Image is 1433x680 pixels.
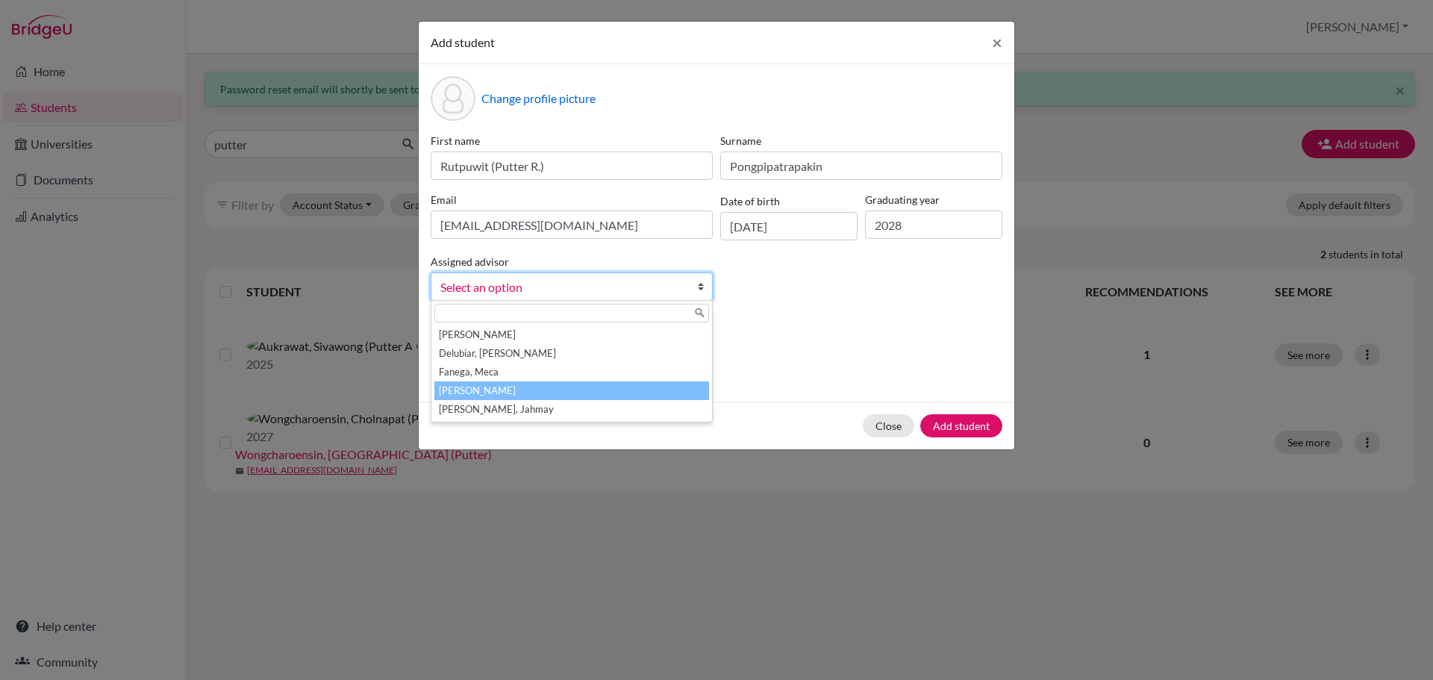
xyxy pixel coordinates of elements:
[920,414,1002,437] button: Add student
[431,325,1002,343] p: Parents
[992,31,1002,53] span: ×
[434,363,709,381] li: Fanega, Meca
[980,22,1014,63] button: Close
[431,192,713,208] label: Email
[434,325,709,344] li: [PERSON_NAME]
[431,254,509,269] label: Assigned advisor
[431,35,495,49] span: Add student
[720,212,858,240] input: dd/mm/yyyy
[431,133,713,149] label: First name
[431,76,475,121] div: Profile picture
[434,400,709,419] li: [PERSON_NAME], Jahmay
[865,192,1002,208] label: Graduating year
[434,381,709,400] li: [PERSON_NAME]
[440,278,684,297] span: Select an option
[720,133,1002,149] label: Surname
[720,193,780,209] label: Date of birth
[863,414,914,437] button: Close
[434,344,709,363] li: Delubiar, [PERSON_NAME]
